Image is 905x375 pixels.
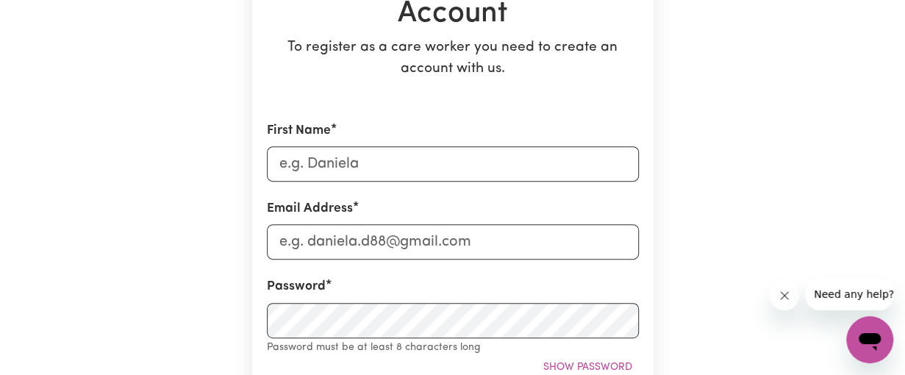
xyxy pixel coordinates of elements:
[770,281,799,310] iframe: Close message
[846,316,893,363] iframe: Button to launch messaging window
[267,121,331,140] label: First Name
[543,362,632,373] span: Show password
[267,199,353,218] label: Email Address
[267,342,481,353] small: Password must be at least 8 characters long
[267,224,639,260] input: e.g. daniela.d88@gmail.com
[267,146,639,182] input: e.g. Daniela
[9,10,89,22] span: Need any help?
[267,37,639,80] p: To register as a care worker you need to create an account with us.
[805,278,893,310] iframe: Message from company
[267,277,326,296] label: Password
